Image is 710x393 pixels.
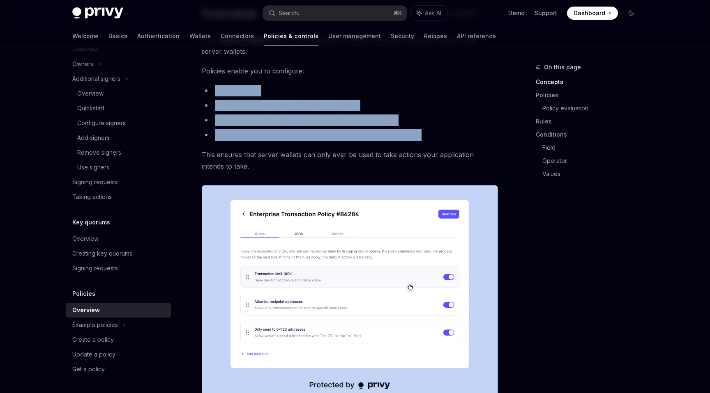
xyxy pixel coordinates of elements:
div: Quickstart [77,103,104,113]
a: Demo [508,9,525,17]
a: Recipes [424,26,447,46]
a: Conditions [536,128,644,141]
a: Values [542,167,644,181]
a: Create a policy [66,332,171,347]
span: Policies enable you to configure: [202,65,498,77]
li: Allow lists and deny lists of transfer recipients [202,100,498,111]
a: Overview [66,86,171,101]
button: Ask AI [411,6,447,21]
div: Creating key quorums [72,249,132,258]
li: Allow lists and deny lists of smart contracts and programs [202,114,498,126]
div: Taking actions [72,192,112,202]
a: Support [535,9,557,17]
a: Connectors [221,26,254,46]
li: Constraints around calldata that can be passed to smart contracts [202,129,498,141]
a: Security [391,26,414,46]
a: Taking actions [66,190,171,204]
li: Transfer limits [202,85,498,96]
a: Overview [66,231,171,246]
div: Update a policy [72,350,115,359]
a: Policy evaluation [542,102,644,115]
span: On this page [544,62,581,72]
span: ⌘ K [393,10,402,16]
a: Policies [536,89,644,102]
a: Welcome [72,26,99,46]
div: Signing requests [72,263,118,273]
a: Field [542,141,644,154]
div: Owners [72,59,93,69]
a: Overview [66,303,171,318]
a: Update a policy [66,347,171,362]
span: This ensures that server wallets can only ever be used to take actions your application intends t... [202,149,498,172]
button: Search...⌘K [263,6,407,21]
div: Overview [72,234,99,244]
a: Quickstart [66,101,171,116]
a: Configure signers [66,116,171,130]
a: API reference [457,26,496,46]
a: Use signers [66,160,171,175]
a: Dashboard [567,7,618,20]
a: Operator [542,154,644,167]
div: Overview [77,89,104,98]
a: Signing requests [66,261,171,276]
a: Authentication [137,26,180,46]
a: Get a policy [66,362,171,377]
div: Use signers [77,162,109,172]
span: Ask AI [425,9,441,17]
a: Signing requests [66,175,171,190]
img: dark logo [72,7,123,19]
h5: Policies [72,289,95,299]
div: Example policies [72,320,118,330]
a: Creating key quorums [66,246,171,261]
div: Overview [72,305,100,315]
h5: Key quorums [72,217,110,227]
a: Rules [536,115,644,128]
div: Remove signers [77,148,121,158]
div: Additional signers [72,74,120,84]
a: Remove signers [66,145,171,160]
a: Wallets [189,26,211,46]
div: Add signers [77,133,110,143]
span: Dashboard [574,9,605,17]
div: Signing requests [72,177,118,187]
a: Add signers [66,130,171,145]
a: Concepts [536,75,644,89]
div: Configure signers [77,118,126,128]
a: User management [328,26,381,46]
button: Toggle dark mode [625,7,638,20]
div: Search... [279,8,302,18]
div: Create a policy [72,335,114,345]
a: Policies & controls [264,26,318,46]
a: Basics [108,26,127,46]
div: Get a policy [72,364,105,374]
